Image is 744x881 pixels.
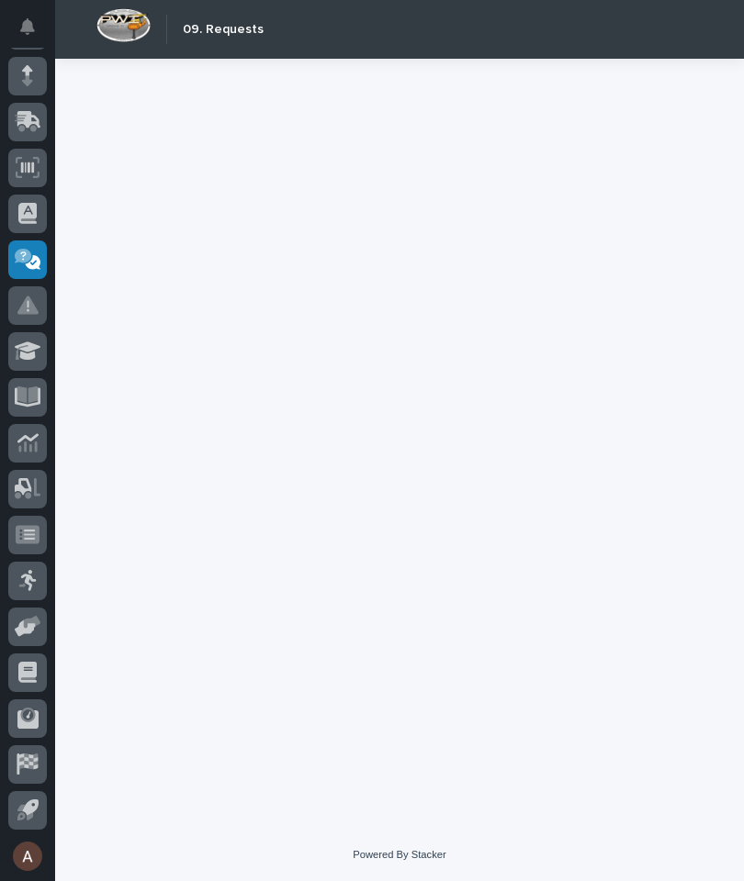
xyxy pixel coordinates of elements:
[23,18,47,48] div: Notifications
[8,7,47,46] button: Notifications
[8,837,47,875] button: users-avatar
[353,849,445,860] a: Powered By Stacker
[183,18,264,40] h2: 09. Requests
[96,8,151,42] img: Workspace Logo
